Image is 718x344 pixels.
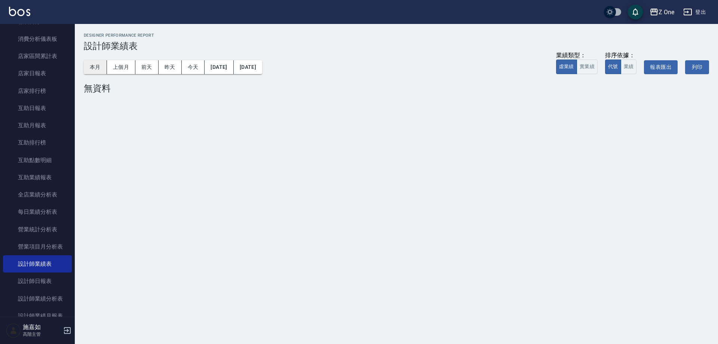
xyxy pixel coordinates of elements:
a: 設計師業績月報表 [3,307,72,325]
button: 昨天 [159,60,182,74]
div: 業績類型： [556,52,598,60]
a: 消費分析儀表板 [3,30,72,48]
button: 今天 [182,60,205,74]
button: 代號 [605,60,621,74]
a: 設計師業績表 [3,255,72,273]
a: 互助業績報表 [3,169,72,186]
h2: Designer Performance Report [84,33,709,38]
button: 上個月 [107,60,135,74]
p: 高階主管 [23,331,61,338]
img: Person [6,323,21,338]
button: 虛業績 [556,60,577,74]
a: 店家區間累計表 [3,48,72,65]
a: 互助點數明細 [3,152,72,169]
div: Z One [659,7,674,17]
button: 本月 [84,60,107,74]
a: 營業項目月分析表 [3,238,72,255]
button: [DATE] [234,60,262,74]
div: 排序依據： [605,52,637,60]
h5: 施嘉如 [23,323,61,331]
a: 互助排行榜 [3,134,72,151]
a: 營業統計分析表 [3,221,72,238]
a: 全店業績分析表 [3,186,72,203]
button: 業績 [621,60,637,74]
img: Logo [9,7,30,16]
a: 互助月報表 [3,117,72,134]
h3: 設計師業績表 [84,41,709,51]
button: [DATE] [205,60,233,74]
button: 實業績 [577,60,598,74]
button: save [628,4,643,19]
a: 每日業績分析表 [3,203,72,220]
a: 店家日報表 [3,65,72,82]
a: 設計師業績分析表 [3,290,72,307]
button: Z One [647,4,677,20]
a: 互助日報表 [3,100,72,117]
a: 設計師日報表 [3,273,72,290]
button: 報表匯出 [644,60,678,74]
button: 登出 [680,5,709,19]
button: 前天 [135,60,159,74]
button: 列印 [685,60,709,74]
a: 店家排行榜 [3,82,72,100]
div: 無資料 [84,83,709,94]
